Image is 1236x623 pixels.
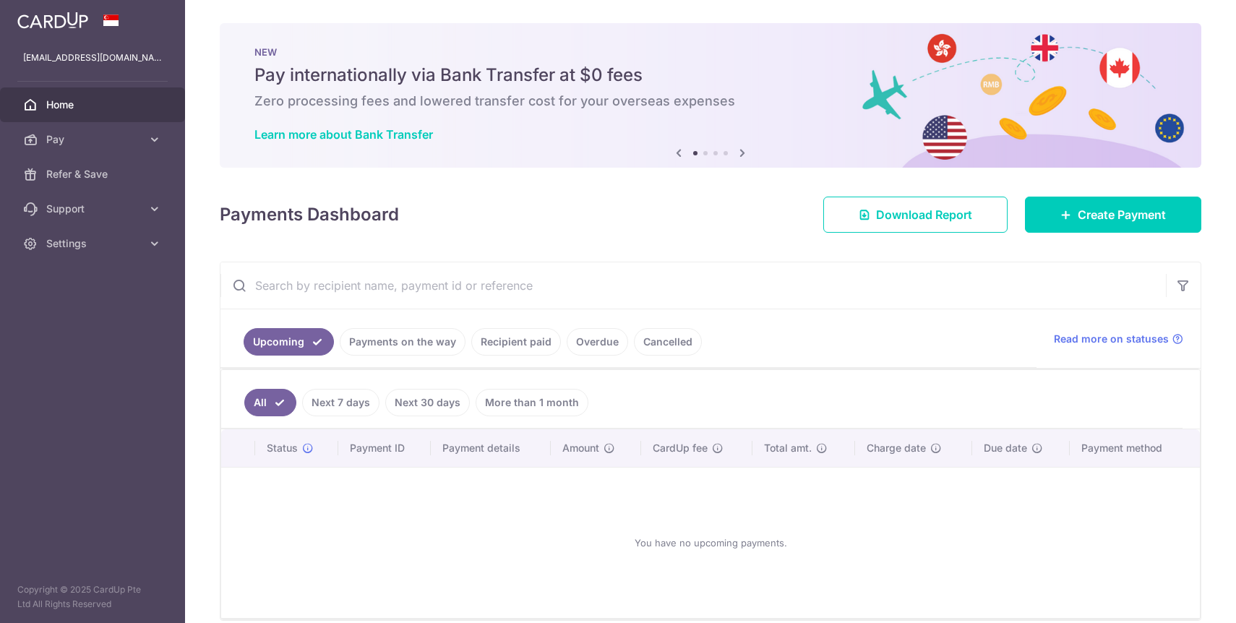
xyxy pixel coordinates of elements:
[220,202,399,228] h4: Payments Dashboard
[867,441,926,455] span: Charge date
[876,206,972,223] span: Download Report
[244,328,334,356] a: Upcoming
[239,479,1183,606] div: You have no upcoming payments.
[46,98,142,112] span: Home
[302,389,379,416] a: Next 7 days
[653,441,708,455] span: CardUp fee
[1070,429,1200,467] th: Payment method
[431,429,551,467] th: Payment details
[984,441,1027,455] span: Due date
[1054,332,1183,346] a: Read more on statuses
[764,441,812,455] span: Total amt.
[46,132,142,147] span: Pay
[23,51,162,65] p: [EMAIL_ADDRESS][DOMAIN_NAME]
[338,429,431,467] th: Payment ID
[340,328,465,356] a: Payments on the way
[46,236,142,251] span: Settings
[220,262,1166,309] input: Search by recipient name, payment id or reference
[220,23,1201,168] img: Bank transfer banner
[254,93,1167,110] h6: Zero processing fees and lowered transfer cost for your overseas expenses
[823,197,1008,233] a: Download Report
[254,46,1167,58] p: NEW
[567,328,628,356] a: Overdue
[46,167,142,181] span: Refer & Save
[562,441,599,455] span: Amount
[1054,332,1169,346] span: Read more on statuses
[17,12,88,29] img: CardUp
[385,389,470,416] a: Next 30 days
[46,202,142,216] span: Support
[267,441,298,455] span: Status
[254,64,1167,87] h5: Pay internationally via Bank Transfer at $0 fees
[254,127,433,142] a: Learn more about Bank Transfer
[476,389,588,416] a: More than 1 month
[1078,206,1166,223] span: Create Payment
[1025,197,1201,233] a: Create Payment
[634,328,702,356] a: Cancelled
[471,328,561,356] a: Recipient paid
[244,389,296,416] a: All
